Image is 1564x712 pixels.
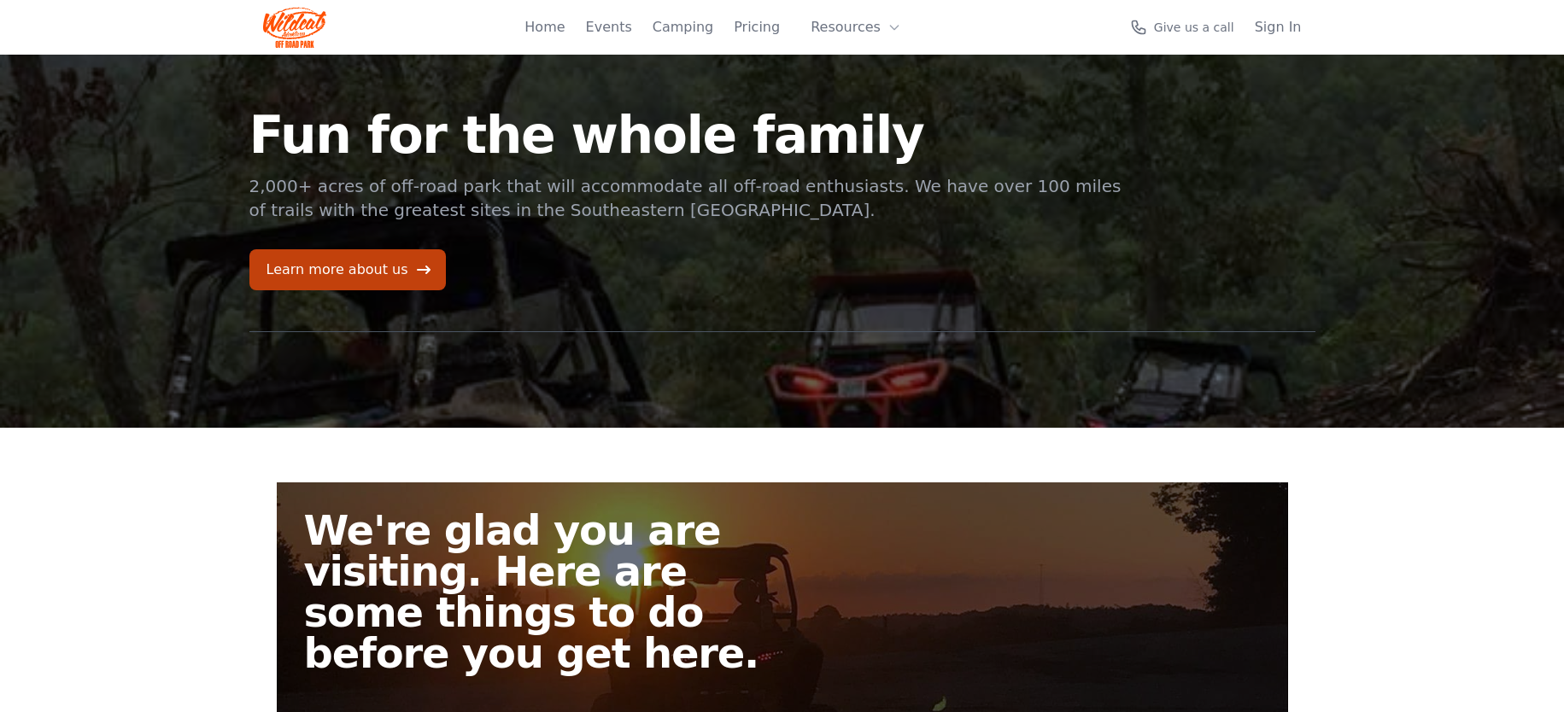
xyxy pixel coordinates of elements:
[304,510,796,674] h2: We're glad you are visiting. Here are some things to do before you get here.
[1130,19,1234,36] a: Give us a call
[653,17,713,38] a: Camping
[263,7,327,48] img: Wildcat Logo
[586,17,632,38] a: Events
[249,249,446,290] a: Learn more about us
[734,17,780,38] a: Pricing
[249,109,1124,160] h1: Fun for the whole family
[524,17,565,38] a: Home
[800,10,911,44] button: Resources
[249,174,1124,222] p: 2,000+ acres of off-road park that will accommodate all off-road enthusiasts. We have over 100 mi...
[1255,17,1302,38] a: Sign In
[1154,19,1234,36] span: Give us a call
